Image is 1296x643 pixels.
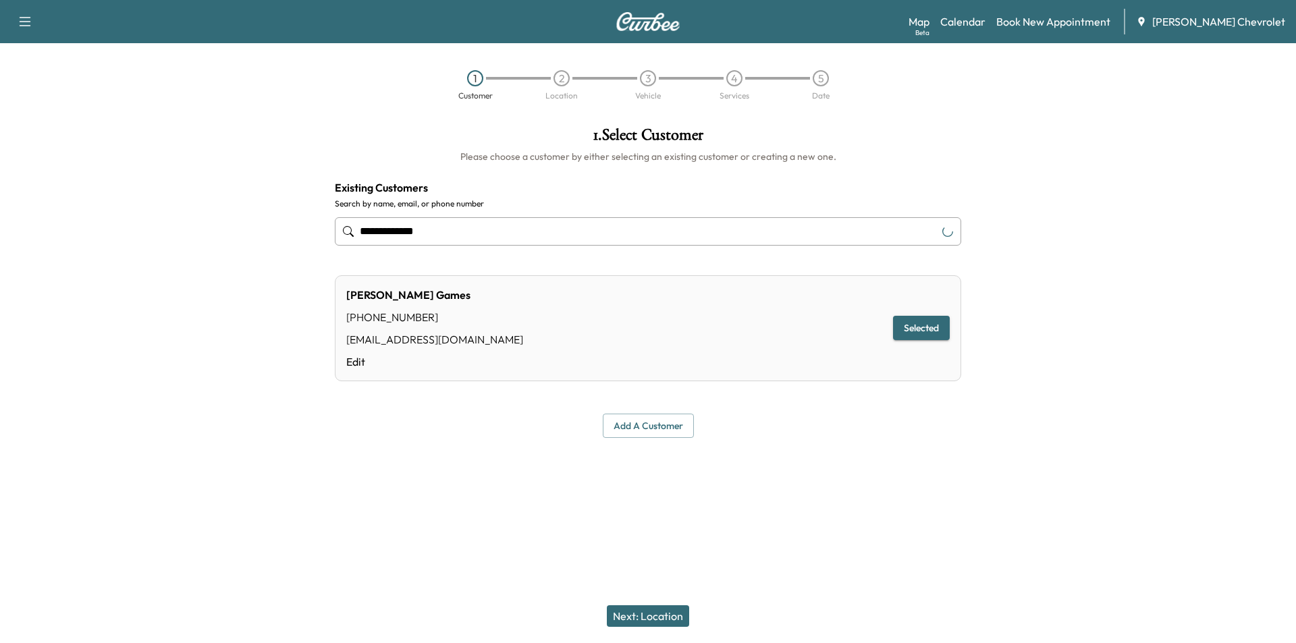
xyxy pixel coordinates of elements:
[335,127,961,150] h1: 1 . Select Customer
[726,70,742,86] div: 4
[335,150,961,163] h6: Please choose a customer by either selecting an existing customer or creating a new one.
[346,309,523,325] div: [PHONE_NUMBER]
[915,28,929,38] div: Beta
[940,13,986,30] a: Calendar
[640,70,656,86] div: 3
[346,354,523,370] a: Edit
[553,70,570,86] div: 2
[616,12,680,31] img: Curbee Logo
[603,414,694,439] button: Add a customer
[996,13,1110,30] a: Book New Appointment
[346,287,523,303] div: [PERSON_NAME] Games
[909,13,929,30] a: MapBeta
[813,70,829,86] div: 5
[812,92,830,100] div: Date
[893,316,950,341] button: Selected
[635,92,661,100] div: Vehicle
[335,198,961,209] label: Search by name, email, or phone number
[720,92,749,100] div: Services
[346,331,523,347] div: [EMAIL_ADDRESS][DOMAIN_NAME]
[1152,13,1285,30] span: [PERSON_NAME] Chevrolet
[545,92,578,100] div: Location
[458,92,493,100] div: Customer
[607,605,689,627] button: Next: Location
[335,179,961,196] h4: Existing Customers
[467,70,483,86] div: 1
